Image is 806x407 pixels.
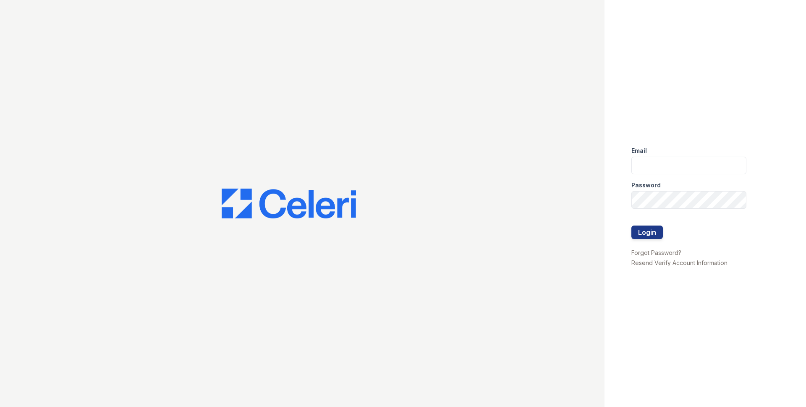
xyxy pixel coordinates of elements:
[631,181,661,189] label: Password
[631,259,727,266] a: Resend Verify Account Information
[631,147,647,155] label: Email
[631,226,663,239] button: Login
[631,249,681,256] a: Forgot Password?
[222,189,356,219] img: CE_Logo_Blue-a8612792a0a2168367f1c8372b55b34899dd931a85d93a1a3d3e32e68fde9ad4.png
